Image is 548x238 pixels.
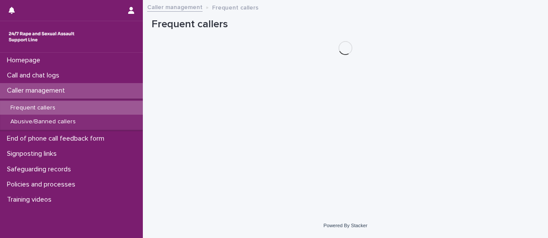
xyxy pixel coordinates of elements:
p: Abusive/Banned callers [3,118,83,125]
p: Policies and processes [3,180,82,189]
a: Caller management [147,2,203,12]
p: End of phone call feedback form [3,135,111,143]
img: rhQMoQhaT3yELyF149Cw [7,28,76,45]
p: Training videos [3,196,58,204]
p: Signposting links [3,150,64,158]
a: Powered By Stacker [323,223,367,228]
p: Frequent callers [212,2,258,12]
p: Frequent callers [3,104,62,112]
p: Call and chat logs [3,71,66,80]
p: Safeguarding records [3,165,78,174]
p: Caller management [3,87,72,95]
p: Homepage [3,56,47,64]
h1: Frequent callers [152,18,539,31]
